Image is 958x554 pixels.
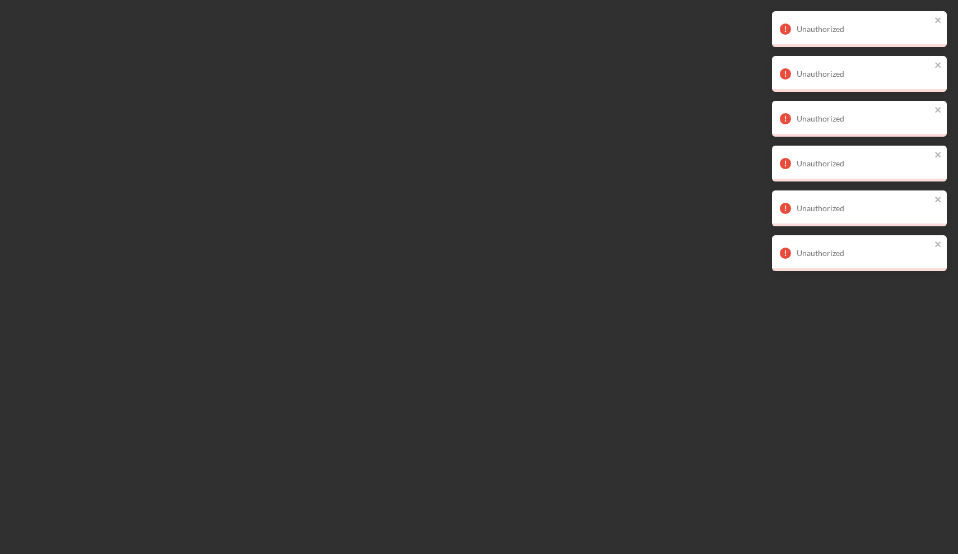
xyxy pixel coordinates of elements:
[934,105,942,116] button: close
[934,150,942,161] button: close
[797,69,931,78] div: Unauthorized
[934,240,942,250] button: close
[797,159,931,168] div: Unauthorized
[797,204,931,213] div: Unauthorized
[797,249,931,258] div: Unauthorized
[934,16,942,26] button: close
[934,60,942,71] button: close
[934,195,942,206] button: close
[797,25,931,34] div: Unauthorized
[797,114,931,123] div: Unauthorized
